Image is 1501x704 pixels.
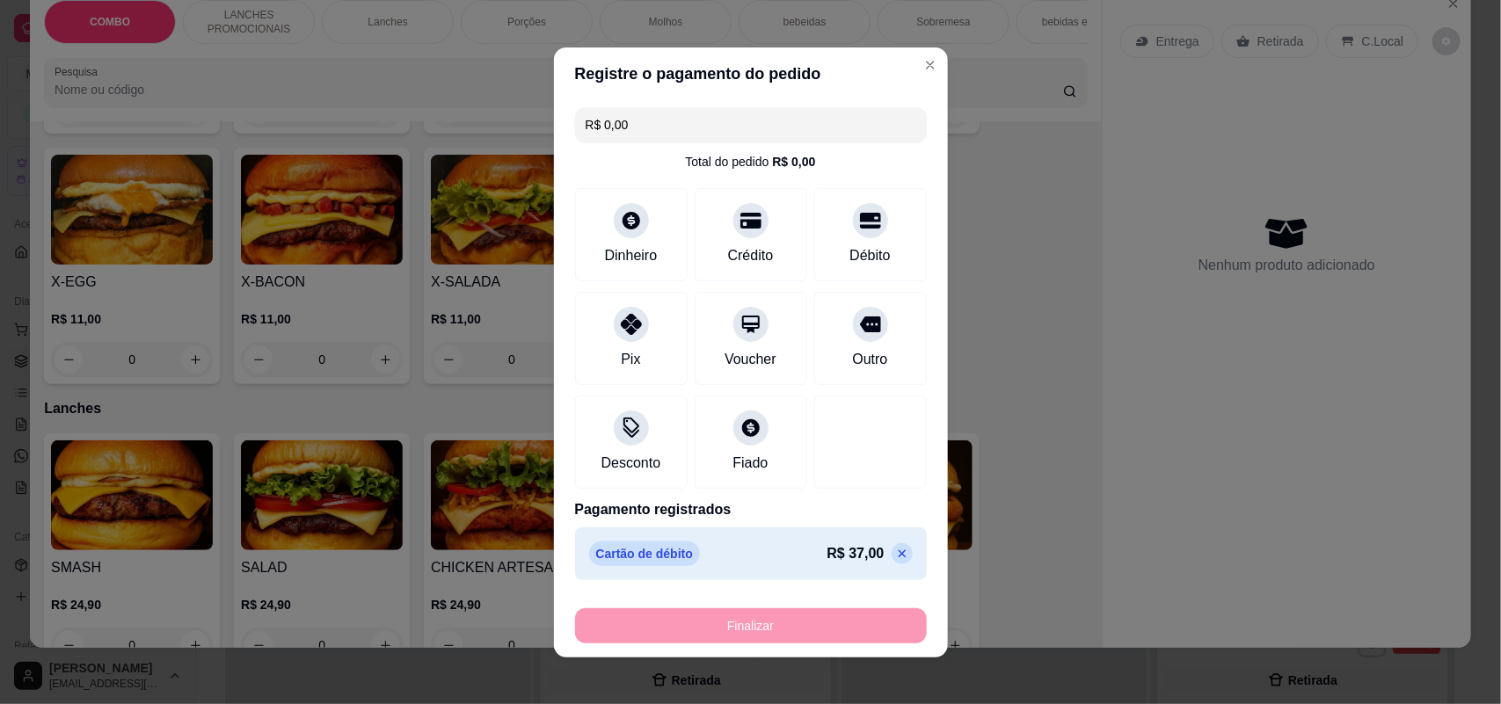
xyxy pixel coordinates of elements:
[554,47,948,100] header: Registre o pagamento do pedido
[728,245,774,266] div: Crédito
[827,543,885,564] p: R$ 37,00
[601,453,661,474] div: Desconto
[586,107,916,142] input: Ex.: hambúrguer de cordeiro
[605,245,658,266] div: Dinheiro
[589,541,700,566] p: Cartão de débito
[725,349,776,370] div: Voucher
[621,349,640,370] div: Pix
[916,51,944,79] button: Close
[575,499,927,520] p: Pagamento registrados
[849,245,890,266] div: Débito
[732,453,768,474] div: Fiado
[685,153,815,171] div: Total do pedido
[852,349,887,370] div: Outro
[772,153,815,171] div: R$ 0,00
